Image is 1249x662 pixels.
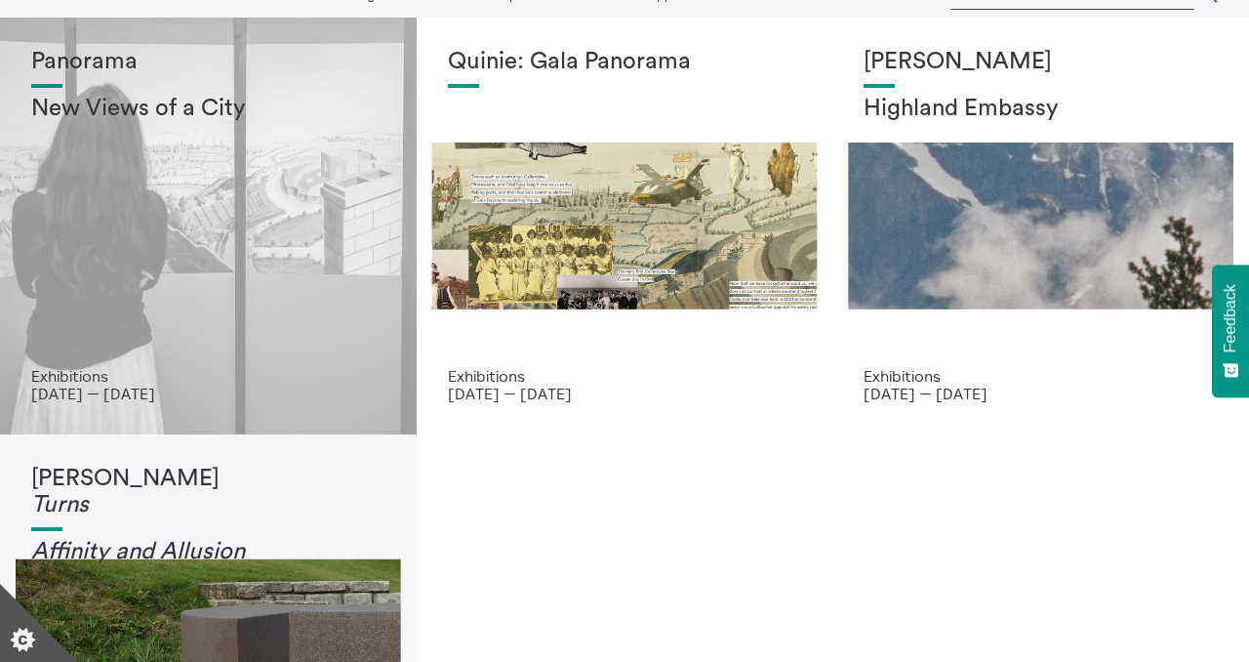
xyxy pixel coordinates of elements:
[448,385,802,402] p: [DATE] — [DATE]
[31,493,89,517] em: Turns
[31,49,385,76] h1: Panorama
[31,367,385,385] p: Exhibitions
[31,96,385,123] h2: New Views of a City
[31,466,385,519] h1: [PERSON_NAME]
[417,18,833,434] a: Josie Vallely Quinie: Gala Panorama Exhibitions [DATE] — [DATE]
[864,96,1218,123] h2: Highland Embassy
[31,385,385,402] p: [DATE] — [DATE]
[31,540,219,563] em: Affinity and Allusi
[864,385,1218,402] p: [DATE] — [DATE]
[219,540,245,563] em: on
[832,18,1249,434] a: Solar wheels 17 [PERSON_NAME] Highland Embassy Exhibitions [DATE] — [DATE]
[448,49,802,76] h1: Quinie: Gala Panorama
[448,367,802,385] p: Exhibitions
[1212,265,1249,397] button: Feedback - Show survey
[864,367,1218,385] p: Exhibitions
[1222,284,1239,352] span: Feedback
[864,49,1218,76] h1: [PERSON_NAME]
